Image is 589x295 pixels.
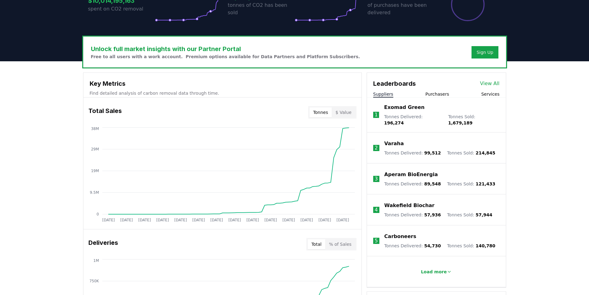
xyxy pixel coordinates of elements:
[476,243,495,248] span: 140,780
[476,212,492,217] span: 57,944
[368,2,434,16] p: of purchases have been delivered
[246,218,259,222] tspan: [DATE]
[228,218,241,222] tspan: [DATE]
[416,266,457,278] button: Load more
[472,46,498,59] button: Sign Up
[336,218,349,222] tspan: [DATE]
[325,239,355,249] button: % of Sales
[300,218,313,222] tspan: [DATE]
[89,279,99,283] tspan: 750K
[425,91,449,97] button: Purchasers
[373,79,416,88] h3: Leaderboards
[476,181,495,186] span: 121,433
[373,91,393,97] button: Suppliers
[88,5,155,13] p: spent on CO2 removal
[384,104,425,111] a: Exomad Green
[424,150,441,155] span: 99,512
[228,2,295,16] p: tonnes of CO2 has been sold
[192,218,205,222] tspan: [DATE]
[318,218,331,222] tspan: [DATE]
[138,218,151,222] tspan: [DATE]
[384,243,441,249] p: Tonnes Delivered :
[91,127,99,131] tspan: 38M
[308,239,325,249] button: Total
[447,150,495,156] p: Tonnes Sold :
[282,218,295,222] tspan: [DATE]
[88,238,118,250] h3: Deliveries
[424,243,441,248] span: 54,730
[476,49,493,55] a: Sign Up
[384,233,416,240] a: Carboneers
[424,212,441,217] span: 57,936
[384,150,441,156] p: Tonnes Delivered :
[375,144,378,152] p: 2
[91,169,99,173] tspan: 19M
[91,44,360,54] h3: Unlock full market insights with our Partner Portal
[384,202,434,209] a: Wakefield Biochar
[174,218,187,222] tspan: [DATE]
[332,107,355,117] button: $ Value
[374,111,378,119] p: 1
[424,181,441,186] span: 89,548
[91,54,360,60] p: Free to all users with a work account. Premium options available for Data Partners and Platform S...
[120,218,133,222] tspan: [DATE]
[90,90,355,96] p: Find detailed analysis of carbon removal data through time.
[210,218,223,222] tspan: [DATE]
[375,206,378,214] p: 4
[264,218,277,222] tspan: [DATE]
[447,212,492,218] p: Tonnes Sold :
[93,258,99,263] tspan: 1M
[156,218,169,222] tspan: [DATE]
[384,212,441,218] p: Tonnes Delivered :
[476,150,495,155] span: 214,845
[96,212,99,216] tspan: 0
[384,120,404,125] span: 196,274
[447,243,495,249] p: Tonnes Sold :
[384,181,441,187] p: Tonnes Delivered :
[384,171,438,178] a: Aperam BioEnergia
[102,218,115,222] tspan: [DATE]
[90,190,99,195] tspan: 9.5M
[375,175,378,183] p: 3
[421,269,447,275] p: Load more
[447,181,495,187] p: Tonnes Sold :
[309,107,332,117] button: Tonnes
[88,106,122,119] h3: Total Sales
[480,80,500,87] a: View All
[481,91,499,97] button: Services
[91,147,99,151] tspan: 29M
[90,79,355,88] h3: Key Metrics
[384,114,442,126] p: Tonnes Delivered :
[384,140,404,147] a: Varaha
[375,237,378,245] p: 5
[448,120,472,125] span: 1,679,189
[448,114,499,126] p: Tonnes Sold :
